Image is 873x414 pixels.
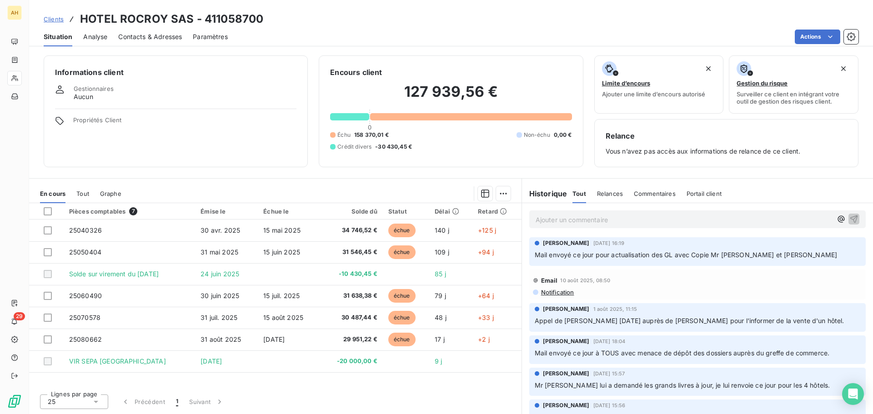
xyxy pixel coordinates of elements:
[435,314,447,321] span: 48 j
[73,116,296,129] span: Propriétés Client
[535,349,830,357] span: Mail envoyé ce jour à TOUS avec menace de dépôt des dossiers auprès du greffe de commerce.
[554,131,572,139] span: 0,00 €
[176,397,178,406] span: 1
[602,90,705,98] span: Ajouter une limite d’encours autorisé
[326,226,377,235] span: 34 746,52 €
[184,392,230,411] button: Suivant
[326,357,377,366] span: -20 000,00 €
[326,248,377,257] span: 31 546,45 €
[69,292,102,299] span: 25060490
[326,313,377,322] span: 30 487,44 €
[737,90,851,105] span: Surveiller ce client en intégrant votre outil de gestion des risques client.
[201,335,241,343] span: 31 août 2025
[572,190,586,197] span: Tout
[593,371,625,376] span: [DATE] 15:57
[201,208,252,215] div: Émise le
[593,403,626,408] span: [DATE] 15:56
[7,394,22,409] img: Logo LeanPay
[263,226,301,234] span: 15 mai 2025
[80,11,263,27] h3: HOTEL ROCROY SAS - 411058700
[69,248,101,256] span: 25050404
[524,131,550,139] span: Non-échu
[55,67,296,78] h6: Informations client
[337,131,351,139] span: Échu
[375,143,412,151] span: -30 430,45 €
[435,357,442,365] span: 9 j
[543,401,590,409] span: [PERSON_NAME]
[201,248,238,256] span: 31 mai 2025
[263,335,285,343] span: [DATE]
[478,208,516,215] div: Retard
[388,208,424,215] div: Statut
[44,15,64,23] span: Clients
[842,383,864,405] div: Open Intercom Messenger
[100,190,121,197] span: Graphe
[44,15,64,24] a: Clients
[83,32,107,41] span: Analyse
[69,226,102,234] span: 25040326
[687,190,722,197] span: Portail client
[435,270,446,278] span: 85 j
[543,337,590,345] span: [PERSON_NAME]
[263,248,300,256] span: 15 juin 2025
[388,333,416,346] span: échue
[263,208,315,215] div: Échue le
[478,226,496,234] span: +125 j
[388,245,416,259] span: échue
[201,270,239,278] span: 24 juin 2025
[535,251,838,259] span: Mail envoyé ce jour pour actualisation des GL avec Copie Mr [PERSON_NAME] et [PERSON_NAME]
[326,208,377,215] div: Solde dû
[201,226,240,234] span: 30 avr. 2025
[435,335,445,343] span: 17 j
[193,32,228,41] span: Paramètres
[74,92,93,101] span: Aucun
[435,292,446,299] span: 79 j
[326,335,377,344] span: 29 951,22 €
[330,67,382,78] h6: Encours client
[606,130,847,156] div: Vous n’avez pas accès aux informations de relance de ce client.
[337,143,371,151] span: Crédit divers
[69,335,102,343] span: 25080662
[171,392,184,411] button: 1
[263,314,303,321] span: 15 août 2025
[7,5,22,20] div: AH
[69,357,166,365] span: VIR SEPA [GEOGRAPHIC_DATA]
[535,381,830,389] span: Mr [PERSON_NAME] lui a demandé les grands livres à jour, je lui renvoie ce jour pour les 4 hôtels.
[74,85,114,92] span: Gestionnaires
[435,226,449,234] span: 140 j
[330,83,572,110] h2: 127 939,56 €
[201,292,239,299] span: 30 juin 2025
[478,248,494,256] span: +94 j
[795,30,840,44] button: Actions
[737,80,788,87] span: Gestion du risque
[540,289,574,296] span: Notification
[602,80,650,87] span: Limite d’encours
[478,292,494,299] span: +64 j
[478,314,494,321] span: +33 j
[478,335,490,343] span: +2 j
[44,32,72,41] span: Situation
[48,397,55,406] span: 25
[201,314,237,321] span: 31 juil. 2025
[388,311,416,324] span: échue
[435,248,449,256] span: 109 j
[201,357,222,365] span: [DATE]
[76,190,89,197] span: Tout
[541,277,558,284] span: Email
[69,270,159,278] span: Solde sur virement du [DATE]
[354,131,389,139] span: 158 370,01 €
[543,239,590,247] span: [PERSON_NAME]
[634,190,676,197] span: Commentaires
[263,292,300,299] span: 15 juil. 2025
[118,32,182,41] span: Contacts & Adresses
[597,190,623,197] span: Relances
[593,339,626,344] span: [DATE] 18:04
[326,269,377,279] span: -10 430,45 €
[535,317,844,324] span: Appel de [PERSON_NAME] [DATE] auprès de [PERSON_NAME] pour l'informer de la vente d'un hôtel.
[729,55,858,114] button: Gestion du risqueSurveiller ce client en intégrant votre outil de gestion des risques client.
[435,208,467,215] div: Délai
[129,207,137,215] span: 7
[522,188,567,199] h6: Historique
[69,314,100,321] span: 25070578
[593,306,637,312] span: 1 août 2025, 11:15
